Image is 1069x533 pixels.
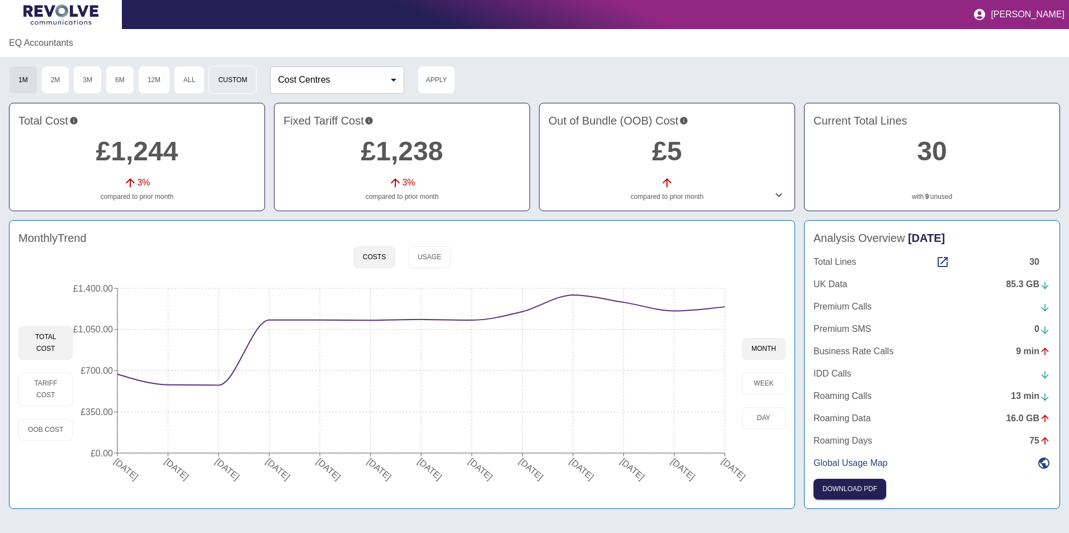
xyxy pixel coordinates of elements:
[353,246,395,268] button: Costs
[742,373,786,394] button: week
[264,456,292,482] tspan: [DATE]
[18,112,256,129] h4: Total Cost
[23,4,98,25] img: Logo
[652,136,682,166] a: £5
[18,326,73,360] button: Total Cost
[813,389,872,403] p: Roaming Calls
[813,322,871,336] p: Premium SMS
[1029,434,1051,448] div: 75
[1034,322,1051,336] div: 0
[418,66,455,94] button: Apply
[813,255,857,269] p: Total Lines
[365,112,373,129] svg: This is your recurring contracted cost
[669,456,697,482] tspan: [DATE]
[925,192,929,202] a: 9
[742,338,786,360] button: month
[91,449,113,458] tspan: £0.00
[283,112,521,129] h4: Fixed Tariff Cost
[174,66,205,94] button: All
[18,419,73,441] button: OOB Cost
[214,456,241,482] tspan: [DATE]
[402,176,415,189] p: 3 %
[720,456,748,482] tspan: [DATE]
[417,456,444,482] tspan: [DATE]
[548,112,786,129] h4: Out of Bundle (OOB) Cost
[813,479,886,499] button: Click here to download the most recent invoice. If the current month’s invoice is unavailable, th...
[917,136,947,166] a: 30
[73,66,102,94] button: 3M
[9,36,73,50] a: EQ Accountants
[813,230,1051,246] h4: Analysis Overview
[408,246,451,268] button: Usage
[813,322,1051,336] a: Premium SMS0
[1006,278,1051,291] div: 85.3 GB
[18,192,256,202] p: compared to prior month
[138,66,170,94] button: 12M
[1011,389,1051,403] div: 13 min
[106,66,134,94] button: 6M
[813,300,872,313] p: Premium Calls
[315,456,342,482] tspan: [DATE]
[813,300,1051,313] a: Premium Calls
[813,434,1051,448] a: Roaming Days75
[81,407,113,417] tspan: £350.00
[813,367,852,380] p: IDD Calls
[69,112,78,129] svg: This is the total charges incurred over 1 months
[813,345,893,358] p: Business Rate Calls
[366,456,393,482] tspan: [DATE]
[41,66,70,94] button: 2M
[813,456,888,470] p: Global Usage Map
[112,456,140,482] tspan: [DATE]
[1006,412,1051,425] div: 16.0 GB
[568,456,595,482] tspan: [DATE]
[467,456,494,482] tspan: [DATE]
[18,373,73,406] button: Tariff Cost
[81,366,113,375] tspan: £700.00
[137,176,150,189] p: 3 %
[813,456,1051,470] a: Global Usage Map
[163,456,191,482] tspan: [DATE]
[813,389,1051,403] a: Roaming Calls13 min
[813,278,847,291] p: UK Data
[209,66,257,94] button: Custom
[18,230,87,246] h4: Monthly Trend
[73,325,113,334] tspan: £1,050.00
[813,412,871,425] p: Roaming Data
[96,136,178,166] a: £1,244
[968,3,1069,26] button: [PERSON_NAME]
[813,434,872,448] p: Roaming Days
[361,136,443,166] a: £1,238
[813,278,1051,291] a: UK Data85.3 GB
[9,66,37,94] button: 1M
[991,9,1065,20] p: [PERSON_NAME]
[518,456,545,482] tspan: [DATE]
[813,367,1051,380] a: IDD Calls
[742,407,786,429] button: day
[283,192,521,202] p: compared to prior month
[813,345,1051,358] a: Business Rate Calls9 min
[813,192,1051,202] p: with unused
[813,412,1051,425] a: Roaming Data16.0 GB
[908,232,945,244] span: [DATE]
[73,284,113,293] tspan: £1,400.00
[813,255,1051,269] a: Total Lines30
[619,456,646,482] tspan: [DATE]
[1029,255,1051,269] div: 30
[1016,345,1051,358] div: 9 min
[679,112,688,129] svg: Costs outside of your fixed tariff
[813,112,1051,129] h4: Current Total Lines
